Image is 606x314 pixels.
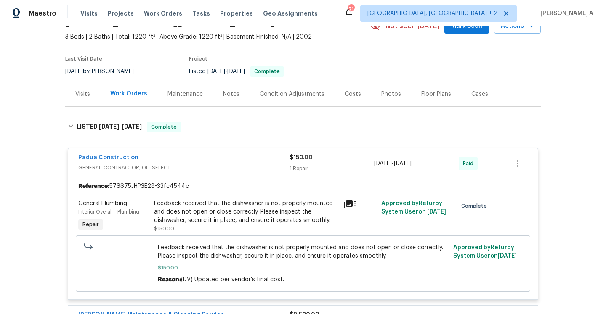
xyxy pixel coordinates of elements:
span: Work Orders [144,9,182,18]
span: [DATE] [498,253,517,259]
span: Project [189,56,207,61]
span: Complete [461,202,490,210]
span: [DATE] [427,209,446,215]
span: [PERSON_NAME] A [537,9,593,18]
span: Complete [251,69,283,74]
span: Projects [108,9,134,18]
span: $150.00 [154,226,174,231]
div: Photos [381,90,401,98]
div: Costs [345,90,361,98]
span: Approved by Refurby System User on [453,245,517,259]
span: [DATE] [99,124,119,129]
span: Repair [79,220,102,229]
span: $150.00 [290,155,313,161]
div: Notes [223,90,239,98]
span: Properties [220,9,253,18]
span: - [99,124,142,129]
span: [DATE] [122,124,142,129]
span: Approved by Refurby System User on [381,201,446,215]
span: GENERAL_CONTRACTOR, OD_SELECT [78,164,290,172]
span: [DATE] [374,161,392,166]
div: Visits [75,90,90,98]
span: Geo Assignments [263,9,318,18]
div: 5 [343,199,376,209]
span: Maestro [29,9,56,18]
span: (DV) Updated per vendor’s final cost. [181,277,284,282]
span: $150.00 [158,264,449,272]
span: Visits [80,9,98,18]
a: Padua Construction [78,155,138,161]
div: Condition Adjustments [260,90,324,98]
span: General Plumbing [78,201,127,206]
span: [DATE] [65,69,83,74]
span: [DATE] [227,69,245,74]
div: Cases [471,90,488,98]
span: 3 Beds | 2 Baths | Total: 1220 ft² | Above Grade: 1220 ft² | Basement Finished: N/A | 2002 [65,33,370,41]
span: Listed [189,69,284,74]
span: Paid [463,159,477,168]
span: - [207,69,245,74]
span: [GEOGRAPHIC_DATA], [GEOGRAPHIC_DATA] + 2 [367,9,497,18]
span: Reason: [158,277,181,282]
div: 71 [348,5,354,13]
div: by [PERSON_NAME] [65,66,144,77]
span: [DATE] [394,161,412,166]
div: Work Orders [110,90,147,98]
div: 57SS75JHP3E28-33fe4544e [68,179,538,194]
div: LISTED [DATE]-[DATE]Complete [65,113,541,140]
b: Reference: [78,182,109,190]
span: Interior Overall - Plumbing [78,209,139,214]
div: Feedback received that the dishwasher is not properly mounted and does not open or close correctl... [154,199,338,224]
span: - [374,159,412,168]
span: Last Visit Date [65,56,102,61]
div: 1 Repair [290,164,374,173]
h6: LISTED [77,122,142,132]
span: Feedback received that the dishwasher is not properly mounted and does not open or close correctl... [158,243,449,260]
span: [DATE] [207,69,225,74]
span: Complete [148,123,180,131]
div: Floor Plans [421,90,451,98]
div: Maintenance [167,90,203,98]
span: Tasks [192,11,210,16]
